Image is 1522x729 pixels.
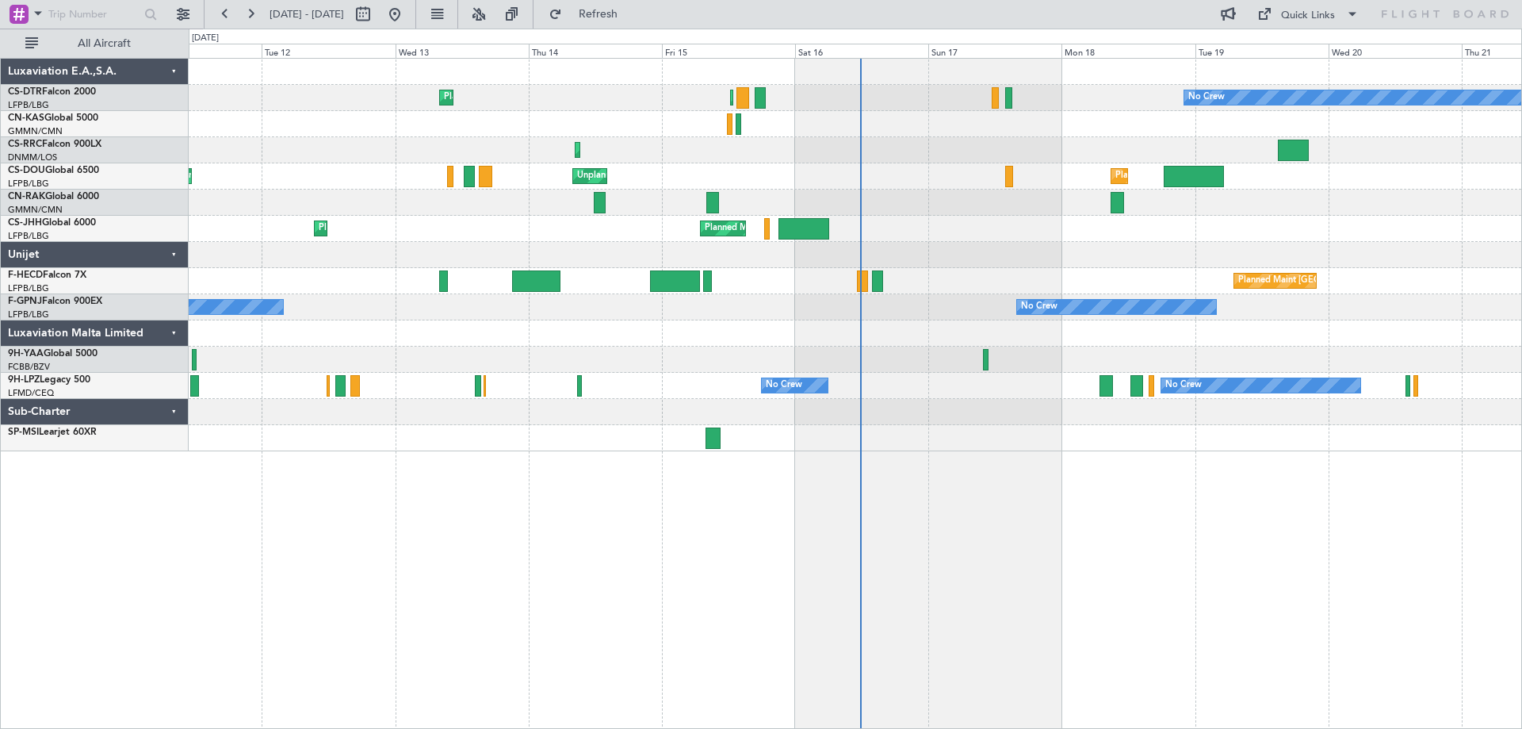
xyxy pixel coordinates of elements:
[8,192,99,201] a: CN-RAKGlobal 6000
[1238,269,1488,293] div: Planned Maint [GEOGRAPHIC_DATA] ([GEOGRAPHIC_DATA])
[8,349,44,359] span: 9H-YAA
[8,428,39,437] span: SP-MSI
[662,44,795,58] div: Fri 15
[8,166,99,175] a: CS-DOUGlobal 6500
[8,297,102,306] a: F-GPNJFalcon 900EX
[319,217,568,240] div: Planned Maint [GEOGRAPHIC_DATA] ([GEOGRAPHIC_DATA])
[8,297,42,306] span: F-GPNJ
[1021,295,1057,319] div: No Crew
[8,140,101,149] a: CS-RRCFalcon 900LX
[262,44,395,58] div: Tue 12
[192,32,219,45] div: [DATE]
[705,217,954,240] div: Planned Maint [GEOGRAPHIC_DATA] ([GEOGRAPHIC_DATA])
[1115,164,1365,188] div: Planned Maint [GEOGRAPHIC_DATA] ([GEOGRAPHIC_DATA])
[8,152,57,163] a: DNMM/LOS
[1329,44,1462,58] div: Wed 20
[48,2,140,26] input: Trip Number
[766,374,802,397] div: No Crew
[8,204,63,216] a: GMMN/CMN
[8,87,96,97] a: CS-DTRFalcon 2000
[529,44,662,58] div: Thu 14
[8,387,54,399] a: LFMD/CEQ
[8,270,86,280] a: F-HECDFalcon 7X
[1165,374,1202,397] div: No Crew
[8,282,49,294] a: LFPB/LBG
[8,361,50,373] a: FCBB/BZV
[8,125,63,137] a: GMMN/CMN
[8,113,98,123] a: CN-KASGlobal 5000
[1195,44,1329,58] div: Tue 19
[8,230,49,242] a: LFPB/LBG
[128,44,262,58] div: Mon 11
[1281,8,1335,24] div: Quick Links
[8,270,43,280] span: F-HECD
[41,38,167,49] span: All Aircraft
[8,375,90,385] a: 9H-LPZLegacy 500
[795,44,928,58] div: Sat 16
[8,375,40,385] span: 9H-LPZ
[1249,2,1367,27] button: Quick Links
[8,192,45,201] span: CN-RAK
[1061,44,1195,58] div: Mon 18
[8,99,49,111] a: LFPB/LBG
[8,140,42,149] span: CS-RRC
[8,166,45,175] span: CS-DOU
[8,218,42,228] span: CS-JHH
[577,164,838,188] div: Unplanned Maint [GEOGRAPHIC_DATA] ([GEOGRAPHIC_DATA])
[8,218,96,228] a: CS-JHHGlobal 6000
[541,2,637,27] button: Refresh
[396,44,529,58] div: Wed 13
[8,113,44,123] span: CN-KAS
[17,31,172,56] button: All Aircraft
[8,87,42,97] span: CS-DTR
[444,86,525,109] div: Planned Maint Sofia
[270,7,344,21] span: [DATE] - [DATE]
[8,309,49,320] a: LFPB/LBG
[8,428,97,437] a: SP-MSILearjet 60XR
[8,178,49,190] a: LFPB/LBG
[928,44,1061,58] div: Sun 17
[565,9,632,20] span: Refresh
[1188,86,1225,109] div: No Crew
[8,349,98,359] a: 9H-YAAGlobal 5000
